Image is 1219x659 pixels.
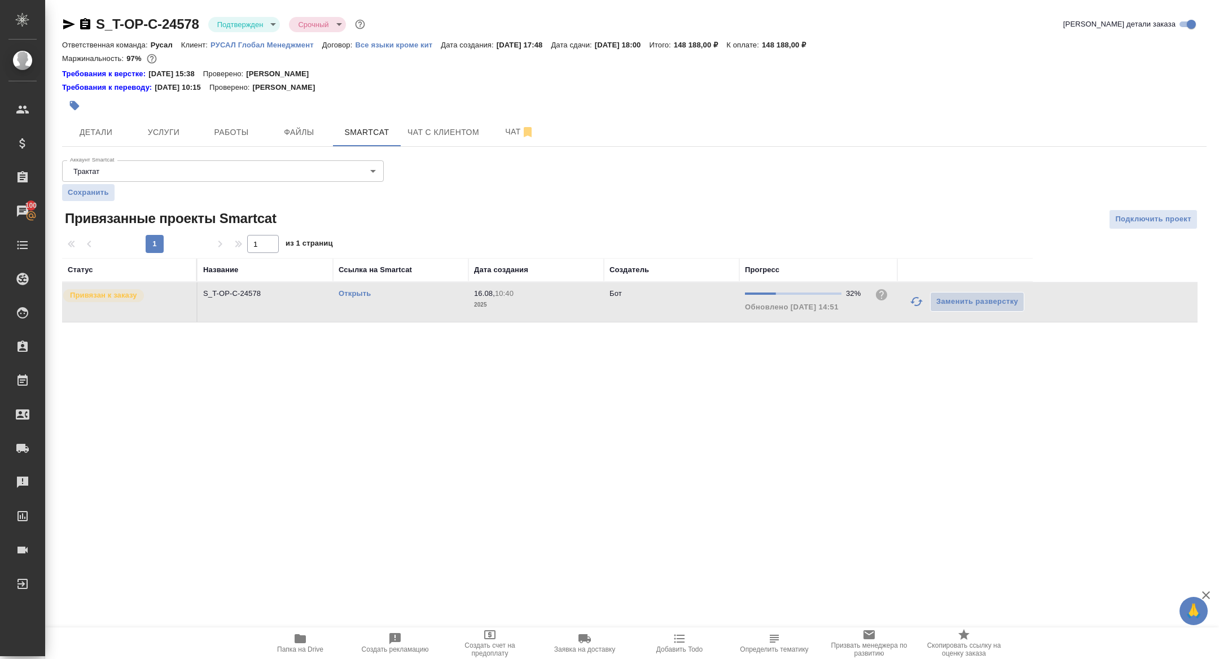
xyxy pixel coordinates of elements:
[19,200,44,211] span: 100
[295,20,332,29] button: Срочный
[62,210,277,228] span: Привязанные проекты Smartcat
[1184,599,1203,623] span: 🙏
[828,641,910,657] span: Призвать менеджера по развитию
[211,40,322,49] a: РУСАЛ Глобал Менеджмент
[449,641,530,657] span: Создать счет на предоплату
[740,645,808,653] span: Определить тематику
[930,292,1024,312] button: Заменить разверстку
[62,82,155,93] a: Требования к переводу:
[442,627,537,659] button: Создать счет на предоплату
[277,645,323,653] span: Папка на Drive
[203,288,327,299] p: S_T-OP-C-24578
[62,41,151,49] p: Ответственная команда:
[126,54,144,63] p: 97%
[340,125,394,139] span: Smartcat
[537,627,632,659] button: Заявка на доставку
[521,125,534,139] svg: Отписаться
[70,290,137,301] p: Привязан к заказу
[151,41,181,49] p: Русал
[286,237,333,253] span: из 1 страниц
[355,41,441,49] p: Все языки кроме кит
[497,41,551,49] p: [DATE] 17:48
[1109,210,1198,229] button: Подключить проект
[155,82,209,93] p: [DATE] 10:15
[407,125,479,139] span: Чат с клиентом
[649,41,673,49] p: Итого:
[214,20,267,29] button: Подтвержден
[609,289,622,298] p: Бот
[69,125,123,139] span: Детали
[272,125,326,139] span: Файлы
[78,18,92,31] button: Скопировать ссылку
[62,54,126,63] p: Маржинальность:
[181,41,211,49] p: Клиент:
[348,627,442,659] button: Создать рекламацию
[62,93,87,118] button: Добавить тэг
[353,17,367,32] button: Доп статусы указывают на важность/срочность заказа
[493,125,547,139] span: Чат
[674,41,726,49] p: 148 188,00 ₽
[62,18,76,31] button: Скопировать ссылку для ЯМессенджера
[609,264,649,276] div: Создатель
[252,82,323,93] p: [PERSON_NAME]
[745,264,779,276] div: Прогресс
[822,627,917,659] button: Призвать менеджера по развитию
[595,41,650,49] p: [DATE] 18:00
[208,17,280,32] div: Подтвержден
[551,41,594,49] p: Дата сдачи:
[726,41,762,49] p: К оплате:
[96,16,199,32] a: S_T-OP-C-24578
[474,299,598,311] p: 2025
[474,264,528,276] div: Дата создания
[362,645,429,653] span: Создать рекламацию
[727,627,822,659] button: Определить тематику
[62,184,115,201] button: Сохранить
[474,289,495,298] p: 16.08,
[923,641,1005,657] span: Скопировать ссылку на оценку заказа
[903,288,930,315] button: Обновить прогресс
[1179,597,1208,625] button: 🙏
[62,68,148,80] div: Нажми, чтобы открыть папку с инструкцией
[322,41,356,49] p: Договор:
[137,125,191,139] span: Услуги
[495,289,514,298] p: 10:40
[253,627,348,659] button: Папка на Drive
[762,41,814,49] p: 148 188,00 ₽
[1063,19,1176,30] span: [PERSON_NAME] детали заказа
[209,82,253,93] p: Проверено:
[441,41,496,49] p: Дата создания:
[203,264,238,276] div: Название
[62,68,148,80] a: Требования к верстке:
[554,645,615,653] span: Заявка на доставку
[1115,213,1191,226] span: Подключить проект
[211,41,322,49] p: РУСАЛ Глобал Менеджмент
[289,17,345,32] div: Подтвержден
[203,68,247,80] p: Проверено:
[339,264,412,276] div: Ссылка на Smartcat
[936,295,1018,308] span: Заменить разверстку
[339,289,371,298] a: Открыть
[632,627,727,659] button: Добавить Todo
[3,197,42,225] a: 100
[68,187,109,198] span: Сохранить
[917,627,1011,659] button: Скопировать ссылку на оценку заказа
[144,51,159,66] button: 4224.00 RUB;
[355,40,441,49] a: Все языки кроме кит
[846,288,866,299] div: 32%
[70,167,103,176] button: Трактат
[204,125,258,139] span: Работы
[745,303,839,311] span: Обновлено [DATE] 14:51
[68,264,93,276] div: Статус
[62,160,384,182] div: Трактат
[62,82,155,93] div: Нажми, чтобы открыть папку с инструкцией
[656,645,703,653] span: Добавить Todo
[148,68,203,80] p: [DATE] 15:38
[246,68,317,80] p: [PERSON_NAME]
